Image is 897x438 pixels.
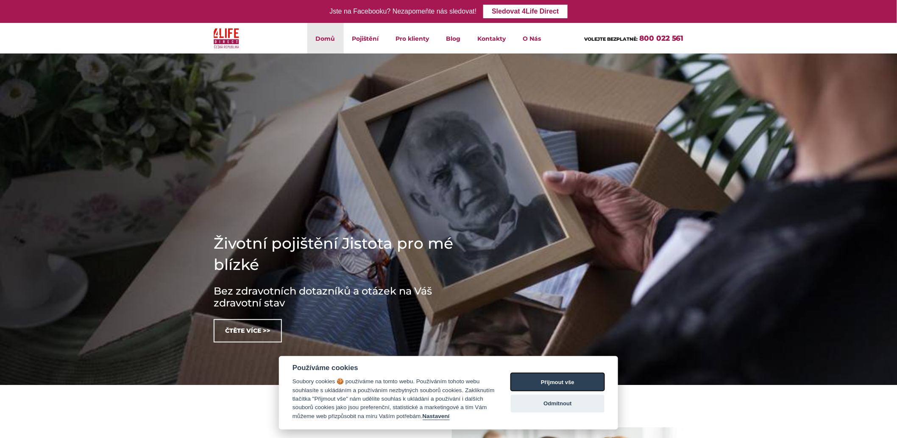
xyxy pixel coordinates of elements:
[214,233,468,275] h1: Životní pojištění Jistota pro mé blízké
[214,285,468,309] h3: Bez zdravotních dotazníků a otázek na Váš zdravotní stav
[511,395,604,413] button: Odmítnout
[483,5,567,18] a: Sledovat 4Life Direct
[214,319,282,343] a: Čtěte více >>
[469,23,515,54] a: Kontakty
[438,23,469,54] a: Blog
[292,377,495,421] div: Soubory cookies 🍪 používáme na tomto webu. Používáním tohoto webu souhlasíte s ukládáním a použív...
[307,23,344,54] a: Domů
[423,413,450,420] button: Nastavení
[214,26,239,51] img: 4Life Direct Česká republika logo
[329,6,476,18] div: Jste na Facebooku? Nezapomeňte nás sledovat!
[639,34,684,42] a: 800 022 561
[584,36,638,42] span: VOLEJTE BEZPLATNĚ:
[292,364,495,372] div: Používáme cookies
[511,373,604,391] button: Přijmout vše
